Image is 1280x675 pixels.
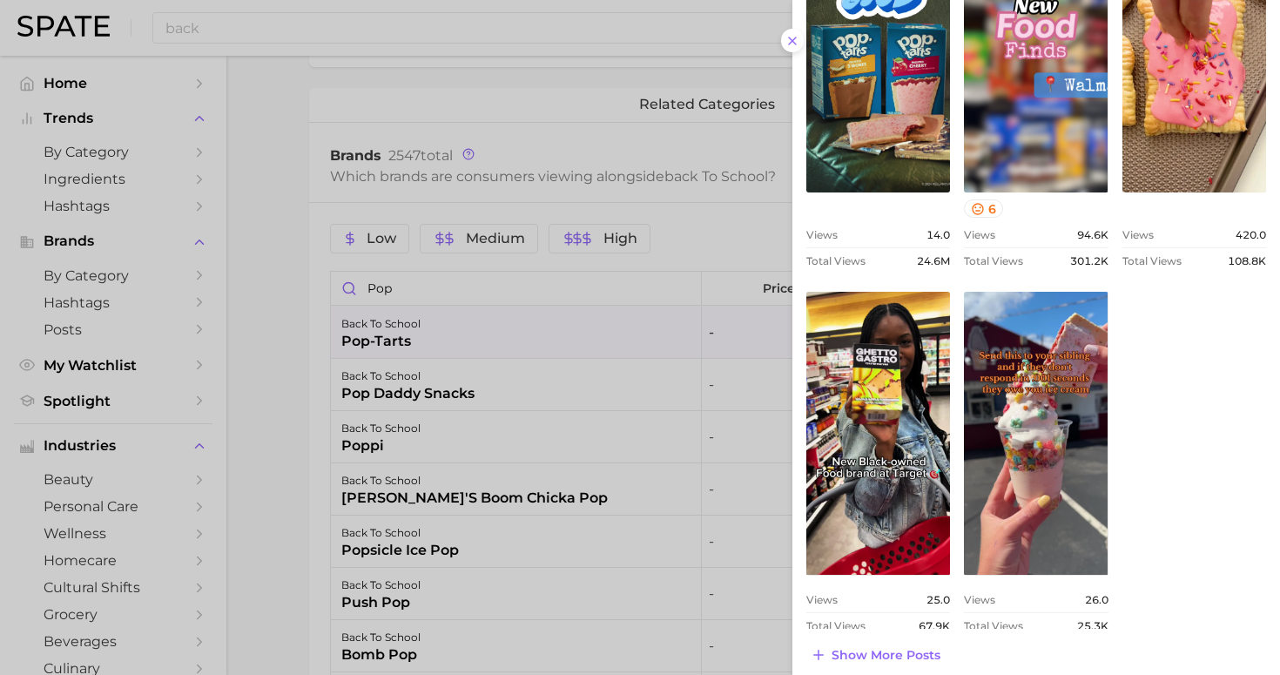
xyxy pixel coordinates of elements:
span: Total Views [964,619,1023,632]
span: 420.0 [1236,228,1266,241]
span: 24.6m [917,254,950,267]
span: Views [1122,228,1154,241]
span: 67.9k [919,619,950,632]
button: 6 [964,199,1003,218]
span: Views [806,228,838,241]
span: 108.8k [1228,254,1266,267]
span: 301.2k [1070,254,1108,267]
span: Views [964,593,995,606]
span: Total Views [806,619,866,632]
button: Show more posts [806,643,945,667]
span: Views [964,228,995,241]
span: Views [806,593,838,606]
span: 94.6k [1077,228,1108,241]
span: 25.0 [926,593,950,606]
span: Total Views [806,254,866,267]
span: 14.0 [926,228,950,241]
span: 25.3k [1077,619,1108,632]
span: Total Views [964,254,1023,267]
span: Total Views [1122,254,1182,267]
span: Show more posts [832,648,940,663]
span: 26.0 [1085,593,1108,606]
